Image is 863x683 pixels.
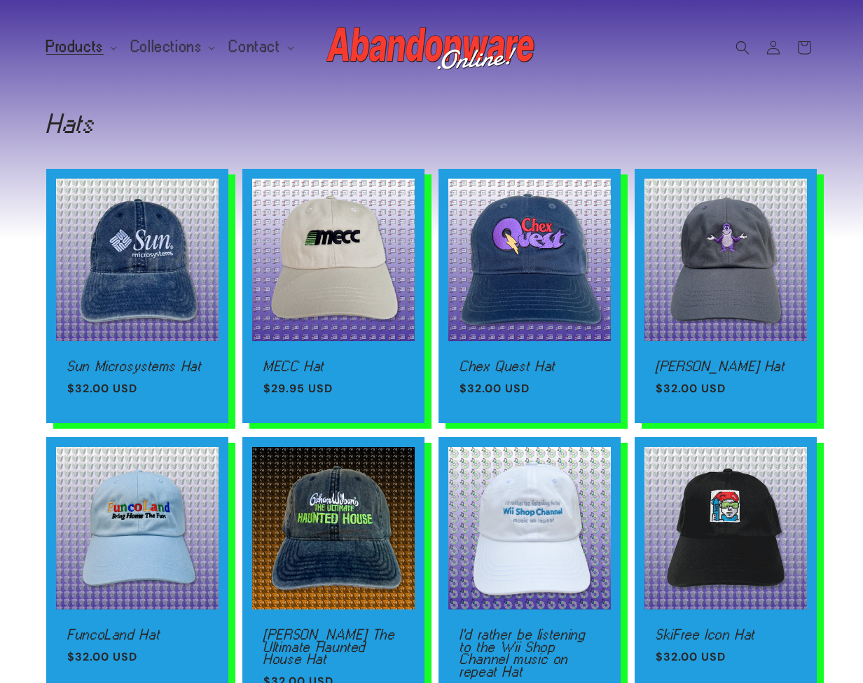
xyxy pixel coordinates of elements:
[460,360,600,373] a: Chex Quest Hat
[656,360,796,373] a: [PERSON_NAME] Hat
[131,41,202,53] span: Collections
[221,32,299,62] summary: Contact
[263,628,403,665] a: [PERSON_NAME] The Ultimate Haunted House Hat
[67,628,207,641] a: FuncoLand Hat
[322,14,542,81] a: Abandonware
[67,360,207,373] a: Sun Microsystems Hat
[46,112,817,134] h1: Hats
[38,32,123,62] summary: Products
[123,32,221,62] summary: Collections
[46,41,104,53] span: Products
[656,628,796,641] a: SkiFree Icon Hat
[326,20,537,76] img: Abandonware
[229,41,280,53] span: Contact
[263,360,403,373] a: MECC Hat
[460,628,600,677] a: I'd rather be listening to the Wii Shop Channel music on repeat Hat
[727,32,758,63] summary: Search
